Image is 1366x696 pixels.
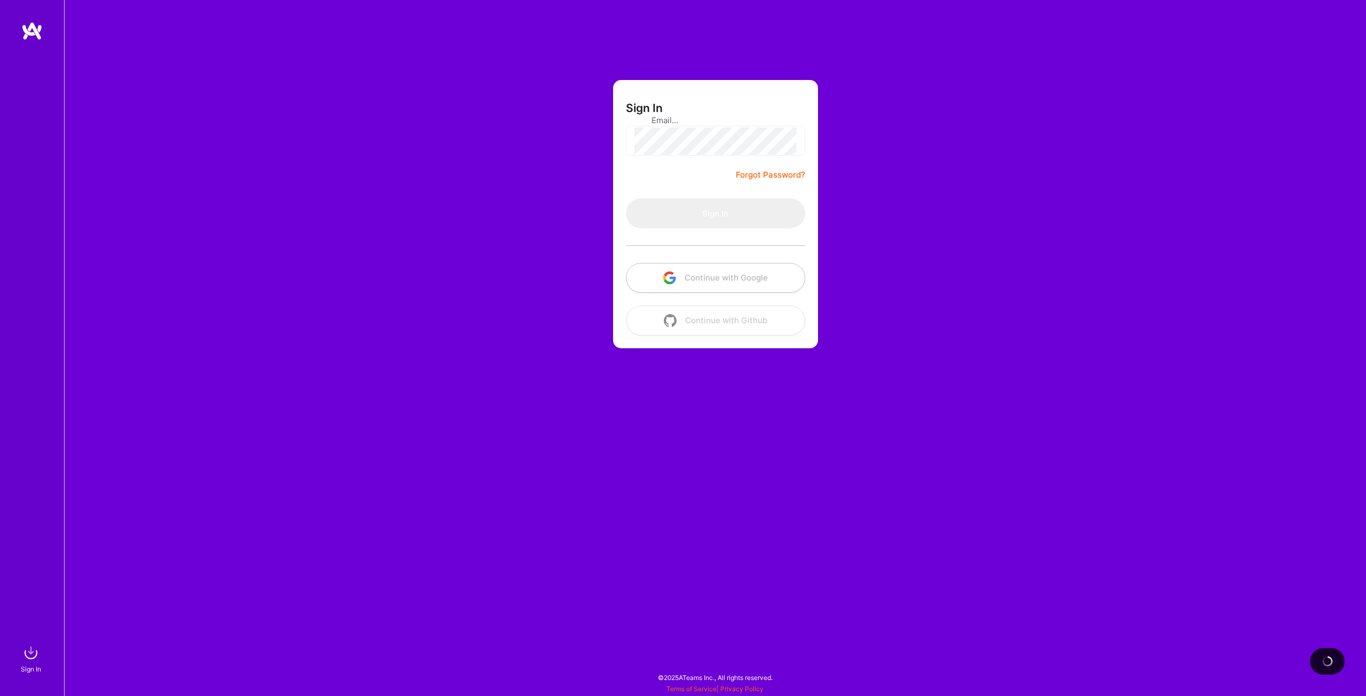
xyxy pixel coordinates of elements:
h3: Sign In [626,101,663,115]
input: Email... [652,107,780,134]
img: loading [1320,654,1335,668]
button: Continue with Google [626,263,805,293]
div: © 2025 ATeams Inc., All rights reserved. [64,664,1366,691]
button: Sign In [626,198,805,228]
button: Continue with Github [626,306,805,335]
a: Terms of Service [666,685,717,693]
a: Forgot Password? [736,169,805,181]
img: sign in [20,642,42,663]
img: icon [663,271,676,284]
div: Sign In [21,663,41,675]
span: | [666,685,764,693]
img: icon [664,314,677,327]
a: Privacy Policy [720,685,764,693]
img: logo [21,21,43,41]
a: sign inSign In [22,642,42,675]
